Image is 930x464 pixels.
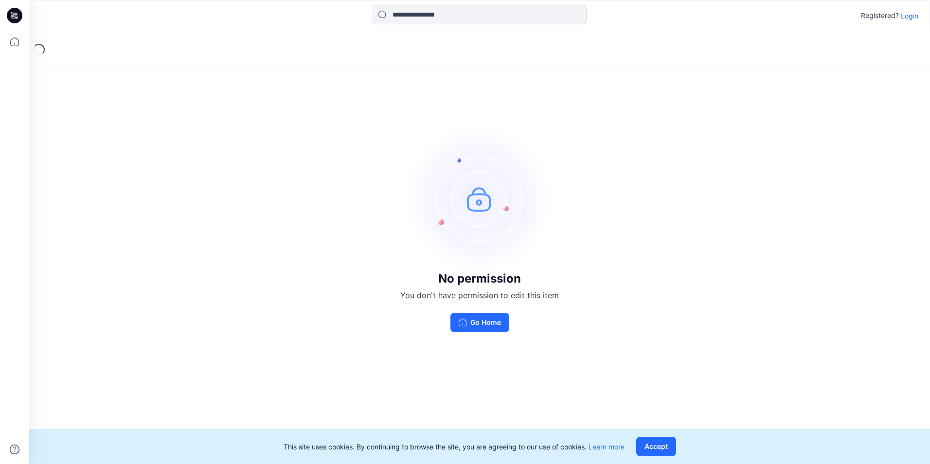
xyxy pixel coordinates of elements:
p: You don't have permission to edit this item [400,289,559,301]
p: Registered? [861,10,899,21]
h3: No permission [400,272,559,286]
img: no-perm.svg [407,126,553,272]
p: Login [901,11,918,21]
a: Learn more [589,443,625,451]
button: Go Home [450,313,509,332]
p: This site uses cookies. By continuing to browse the site, you are agreeing to our use of cookies. [284,442,625,452]
button: Accept [636,437,676,456]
